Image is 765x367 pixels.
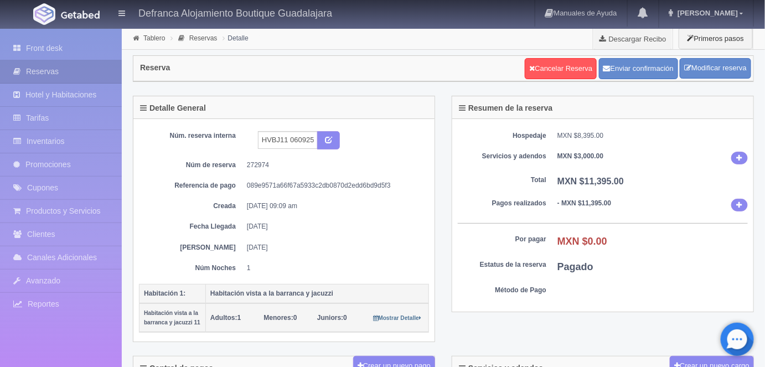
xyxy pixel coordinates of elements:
[247,263,421,273] dd: 1
[373,315,421,321] small: Mostrar Detalle
[525,58,597,79] a: Cancelar Reserva
[458,131,546,141] dt: Hospedaje
[140,64,170,72] h4: Reserva
[247,222,421,231] dd: [DATE]
[147,131,236,141] dt: Núm. reserva interna
[210,314,237,322] strong: Adultos:
[138,6,332,19] h4: Defranca Alojamiento Boutique Guadalajara
[264,314,297,322] span: 0
[675,9,738,17] span: [PERSON_NAME]
[206,284,429,303] th: Habitación vista a la barranca y jacuzzi
[220,33,251,43] li: Detalle
[593,28,673,50] a: Descargar Recibo
[680,58,751,79] a: Modificar reserva
[247,201,421,211] dd: [DATE] 09:09 am
[147,201,236,211] dt: Creada
[557,261,593,272] b: Pagado
[317,314,347,322] span: 0
[599,58,678,79] button: Enviar confirmación
[458,260,546,270] dt: Estatus de la reserva
[189,34,218,42] a: Reservas
[458,199,546,208] dt: Pagos realizados
[458,286,546,295] dt: Método de Pago
[458,175,546,185] dt: Total
[61,11,100,19] img: Getabed
[247,243,421,252] dd: [DATE]
[458,235,546,244] dt: Por pagar
[147,222,236,231] dt: Fecha Llegada
[557,152,603,160] b: MXN $3,000.00
[147,181,236,190] dt: Referencia de pago
[143,34,165,42] a: Tablero
[144,310,200,325] small: Habitación vista a la barranca y jacuzzi 11
[373,314,421,322] a: Mostrar Detalle
[147,161,236,170] dt: Núm de reserva
[459,104,553,112] h4: Resumen de la reserva
[247,181,421,190] dd: 089e9571a66f67a5933c2db0870d2edd6bd9d5f3
[147,263,236,273] dt: Núm Noches
[557,236,607,247] b: MXN $0.00
[557,177,624,186] b: MXN $11,395.00
[557,199,611,207] b: - MXN $11,395.00
[317,314,343,322] strong: Juniors:
[210,314,241,322] span: 1
[140,104,206,112] h4: Detalle General
[33,3,55,25] img: Getabed
[144,290,185,297] b: Habitación 1:
[679,28,753,49] button: Primeros pasos
[147,243,236,252] dt: [PERSON_NAME]
[264,314,293,322] strong: Menores:
[247,161,421,170] dd: 272974
[458,152,546,161] dt: Servicios y adendos
[557,131,748,141] dd: MXN $8,395.00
